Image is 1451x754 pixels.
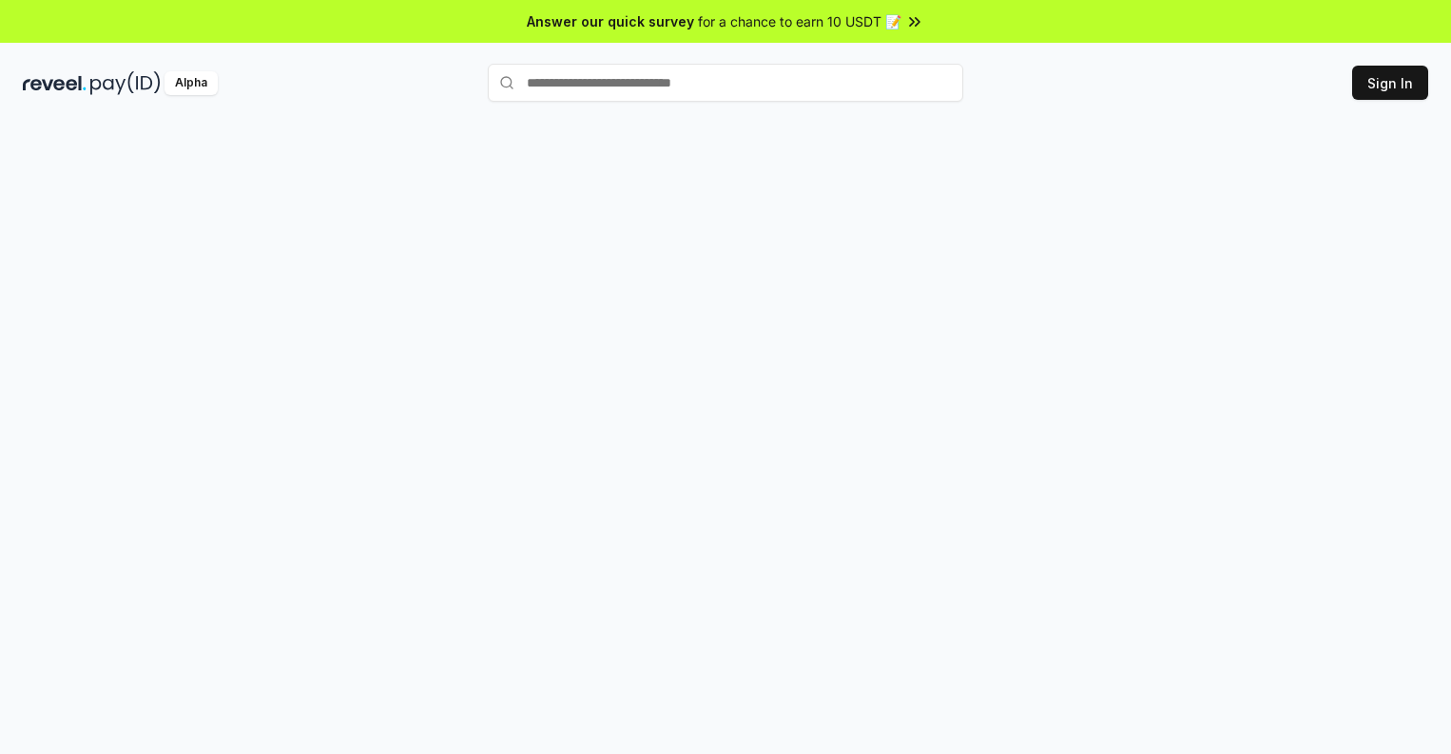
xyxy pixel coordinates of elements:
[23,71,87,95] img: reveel_dark
[90,71,161,95] img: pay_id
[1352,66,1428,100] button: Sign In
[698,11,901,31] span: for a chance to earn 10 USDT 📝
[164,71,218,95] div: Alpha
[527,11,694,31] span: Answer our quick survey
